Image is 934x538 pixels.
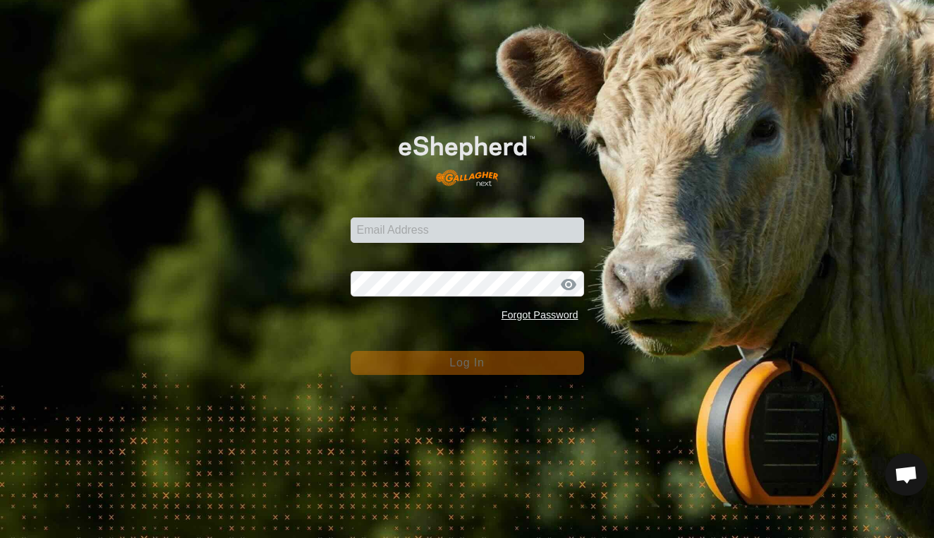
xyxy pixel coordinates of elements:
button: Log In [351,351,584,375]
a: Forgot Password [502,309,578,321]
span: Log In [449,357,484,369]
input: Email Address [351,217,584,243]
a: Open chat [885,453,928,496]
img: E-shepherd Logo [374,116,561,196]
